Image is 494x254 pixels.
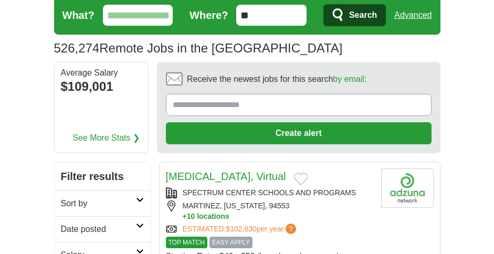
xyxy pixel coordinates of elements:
[333,75,364,83] a: by email
[381,168,434,208] img: Company logo
[226,225,256,233] span: $102,630
[166,122,432,144] button: Create alert
[187,73,366,86] span: Receive the newest jobs for this search :
[54,41,343,55] h1: Remote Jobs in the [GEOGRAPHIC_DATA]
[55,190,150,216] a: Sort by
[61,77,142,96] div: $109,001
[286,224,296,234] span: ?
[55,216,150,242] a: Date posted
[166,237,207,248] span: TOP MATCH
[183,211,373,221] button: +10 locations
[54,39,100,58] span: 526,274
[190,7,228,23] label: Where?
[72,132,140,144] a: See More Stats ❯
[209,237,253,248] span: EASY APPLY
[294,173,308,185] button: Add to favorite jobs
[55,162,150,190] h2: Filter results
[183,211,187,221] span: +
[323,4,386,26] button: Search
[349,5,377,26] span: Search
[166,200,373,221] div: MARTINEZ, [US_STATE], 94553
[61,223,136,236] h2: Date posted
[61,197,136,210] h2: Sort by
[166,171,286,182] a: [MEDICAL_DATA], Virtual
[183,224,299,235] a: ESTIMATED:$102,630per year?
[62,7,94,23] label: What?
[394,5,432,26] a: Advanced
[166,187,373,198] div: SPECTRUM CENTER SCHOOLS AND PROGRAMS
[61,69,142,77] div: Average Salary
